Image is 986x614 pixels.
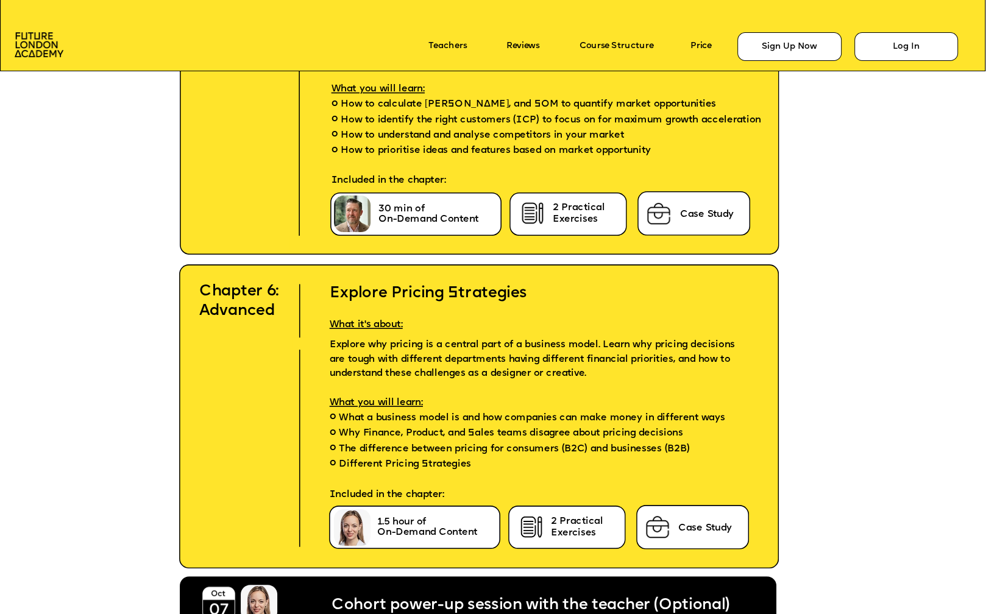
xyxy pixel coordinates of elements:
[329,339,737,379] span: Explore why pricing is a central part of a business model. Learn why pricing decisions are tough ...
[329,319,402,330] span: What it's about:
[199,284,283,319] span: Chapter 6: Advanced
[341,97,716,112] span: How to calculate [PERSON_NAME], and SOM to quantify market opportunities
[580,42,654,52] a: Course Structure
[551,516,603,538] span: 2 Practical Exercises
[378,203,478,225] span: 30 min of On-Demand Content
[678,523,732,533] span: Case Study
[643,513,672,541] img: image-75ee59ac-5515-4aba-aadc-0d7dfe35305c.png
[518,200,547,228] img: image-cb722855-f231-420d-ba86-ef8a9b8709e7.png
[332,83,425,94] span: What you will learn:
[517,513,547,542] img: image-cb722855-f231-420d-ba86-ef8a9b8709e7.png
[15,32,64,57] img: image-aac980e9-41de-4c2d-a048-f29dd30a0068.png
[553,202,605,224] span: 2 Practical Exercises
[341,113,761,128] span: How to identify the right customers (ICP) to focus on for maximum growth acceleration
[339,442,689,457] span: The difference between pricing for consumers (B2C) and businesses (B2B)
[341,128,624,143] span: How to understand and analyse competitors in your market
[339,457,470,472] span: Different Pricing Strategies
[341,143,651,158] span: How to prioritise ideas and features based on market opportunity
[332,598,729,613] span: Cohort power-up session with the teacher (Optional)
[428,42,467,52] a: Teachers
[377,517,477,538] span: 1.5 hour of On-Demand Content
[680,209,734,219] span: Case Study
[339,426,683,442] span: Why Finance, Product, and Sales teams disagree about pricing decisions
[329,397,422,408] span: What you will learn:
[506,42,539,52] a: Reviews
[339,411,725,426] span: What a business model is and how companies can make money in different ways
[310,264,740,303] h2: Explore Pricing Strategies
[644,200,673,228] img: image-75ee59ac-5515-4aba-aadc-0d7dfe35305c.png
[312,173,765,198] p: Included in the chapter:
[690,42,712,52] a: Price
[310,488,740,503] p: Included in the chapter:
